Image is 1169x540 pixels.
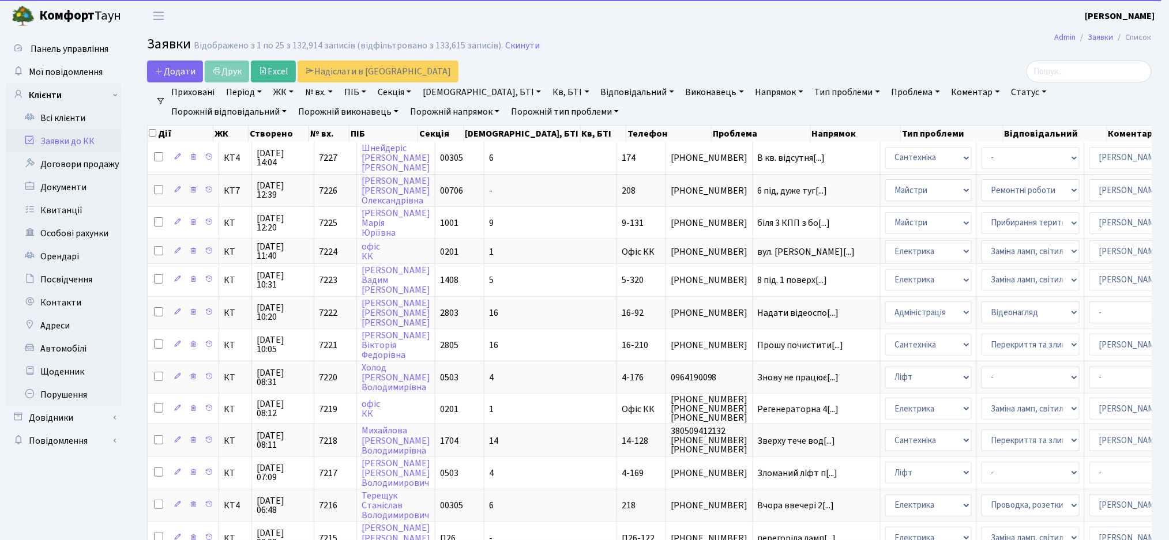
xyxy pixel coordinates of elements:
[257,271,309,289] span: [DATE] 10:31
[489,307,498,319] span: 16
[155,65,196,78] span: Додати
[249,126,309,142] th: Створено
[6,107,121,130] a: Всі клієнти
[31,43,108,55] span: Панель управління
[1027,61,1152,82] input: Пошук...
[257,431,309,450] span: [DATE] 08:11
[224,186,247,195] span: КТ7
[362,207,430,239] a: [PERSON_NAME]МаріяЮріївна
[758,246,855,258] span: вул. [PERSON_NAME][...]
[758,467,838,479] span: Зломаний ліфт п[...]
[581,126,626,142] th: Кв, БТІ
[300,82,337,102] a: № вх.
[319,184,337,197] span: 7226
[596,82,679,102] a: Відповідальний
[39,6,121,26] span: Таун
[758,184,828,197] span: 6 під, дуже туг[...]
[440,246,458,258] span: 0201
[810,82,885,102] a: Тип проблеми
[1038,25,1169,50] nav: breadcrumb
[224,501,247,510] span: КТ4
[6,130,121,153] a: Заявки до КК
[6,337,121,360] a: Автомобілі
[340,82,371,102] a: ПІБ
[257,242,309,260] span: [DATE] 11:40
[224,436,247,445] span: КТ
[489,246,494,258] span: 1
[213,126,249,142] th: ЖК
[440,274,458,286] span: 1408
[671,275,748,285] span: [PHONE_NUMBER]
[1114,31,1152,44] li: Список
[1085,10,1155,22] b: [PERSON_NAME]
[887,82,945,102] a: Проблема
[622,435,648,447] span: 14-128
[6,153,121,176] a: Договори продажу
[671,395,748,422] span: [PHONE_NUMBER] [PHONE_NUMBER] [PHONE_NUMBER]
[758,339,844,352] span: Прошу почистити[...]
[505,40,540,51] a: Скинути
[440,499,463,512] span: 00305
[947,82,1005,102] a: Коментар
[269,82,298,102] a: ЖК
[506,102,623,122] a: Порожній тип проблеми
[319,152,337,164] span: 7227
[6,429,121,452] a: Повідомлення
[489,371,494,384] span: 4
[257,463,309,482] span: [DATE] 07:09
[6,199,121,222] a: Квитанції
[1085,9,1155,23] a: [PERSON_NAME]
[309,126,349,142] th: № вх.
[29,66,103,78] span: Мої повідомлення
[1007,82,1051,102] a: Статус
[257,149,309,167] span: [DATE] 14:04
[224,275,247,285] span: КТ
[6,61,121,84] a: Мої повідомлення
[224,308,247,318] span: КТ
[671,186,748,195] span: [PHONE_NUMBER]
[148,126,213,142] th: Дії
[362,297,430,329] a: [PERSON_NAME][PERSON_NAME][PERSON_NAME]
[758,499,835,512] span: Вчора ввечері 2[...]
[622,184,636,197] span: 208
[622,307,644,319] span: 16-92
[1088,31,1114,43] a: Заявки
[489,499,494,512] span: 6
[362,425,430,457] a: Михайлова[PERSON_NAME]Володимирівна
[319,499,337,512] span: 7216
[319,217,337,229] span: 7225
[622,339,648,352] span: 16-210
[257,214,309,232] span: [DATE] 12:20
[671,218,748,228] span: [PHONE_NUMBER]
[362,398,380,420] a: офісКК
[622,152,636,164] span: 174
[319,274,337,286] span: 7223
[6,291,121,314] a: Контакти
[349,126,418,142] th: ПІБ
[671,153,748,163] span: [PHONE_NUMBER]
[440,435,458,447] span: 1704
[440,371,458,384] span: 0503
[489,339,498,352] span: 16
[167,82,219,102] a: Приховані
[6,406,121,429] a: Довідники
[622,467,644,479] span: 4-169
[373,82,416,102] a: Секція
[6,314,121,337] a: Адреси
[681,82,749,102] a: Виконавець
[224,405,247,414] span: КТ
[671,501,748,510] span: [PHONE_NUMBER]
[362,361,430,394] a: Холод[PERSON_NAME]Володимирівна
[362,142,430,174] a: Шнейдеріс[PERSON_NAME][PERSON_NAME]
[901,126,1003,142] th: Тип проблеми
[167,102,291,122] a: Порожній відповідальний
[251,61,296,82] a: Excel
[39,6,95,25] b: Комфорт
[758,371,839,384] span: Знову не працює[...]
[257,303,309,322] span: [DATE] 10:20
[440,184,463,197] span: 00706
[418,126,464,142] th: Секція
[362,329,430,361] a: [PERSON_NAME]ВікторіяФедорівна
[671,469,748,478] span: [PHONE_NUMBER]
[257,399,309,418] span: [DATE] 08:12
